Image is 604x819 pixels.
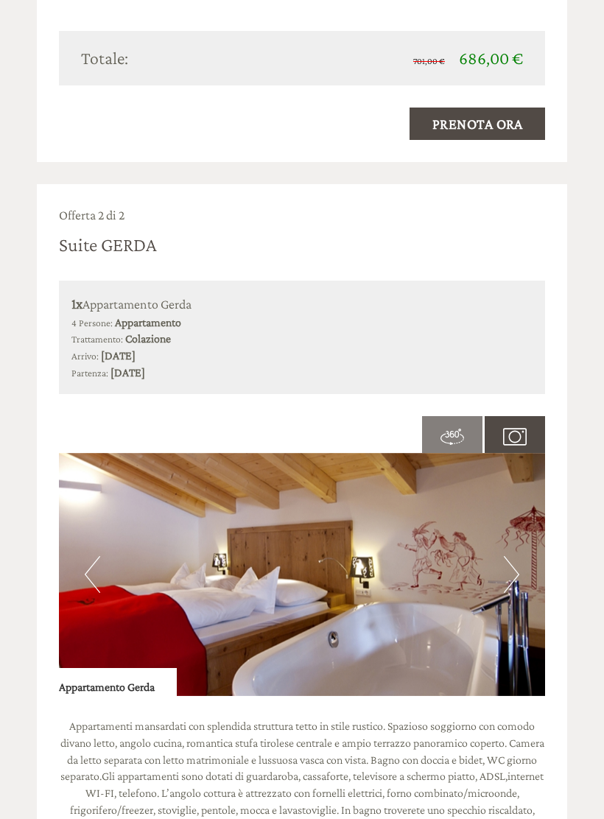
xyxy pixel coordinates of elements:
[71,295,82,312] b: 1x
[110,366,145,379] b: [DATE]
[70,46,302,71] div: Totale:
[440,425,464,449] img: 360-grad.svg
[503,425,527,449] img: camera.svg
[22,71,196,82] small: 16:51
[71,317,113,328] small: 4 Persone:
[459,48,523,68] span: 686,00 €
[11,40,203,85] div: Buon giorno, come possiamo aiutarla?
[59,668,177,696] div: Appartamento Gerda
[413,56,445,66] span: 701,00 €
[410,108,546,140] a: Prenota ora
[22,43,196,55] div: Zin Senfter Residence
[59,208,124,222] span: Offerta 2 di 2
[404,382,487,414] button: Invia
[504,556,519,593] button: Next
[59,453,545,696] img: image
[71,351,99,362] small: Arrivo:
[71,293,533,314] div: Appartamento Gerda
[101,349,136,362] b: [DATE]
[125,332,171,345] b: Colazione
[85,556,100,593] button: Previous
[59,231,157,259] div: Suite GERDA
[115,316,181,328] b: Appartamento
[217,11,270,36] div: [DATE]
[71,368,108,379] small: Partenza:
[71,334,123,345] small: Trattamento:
